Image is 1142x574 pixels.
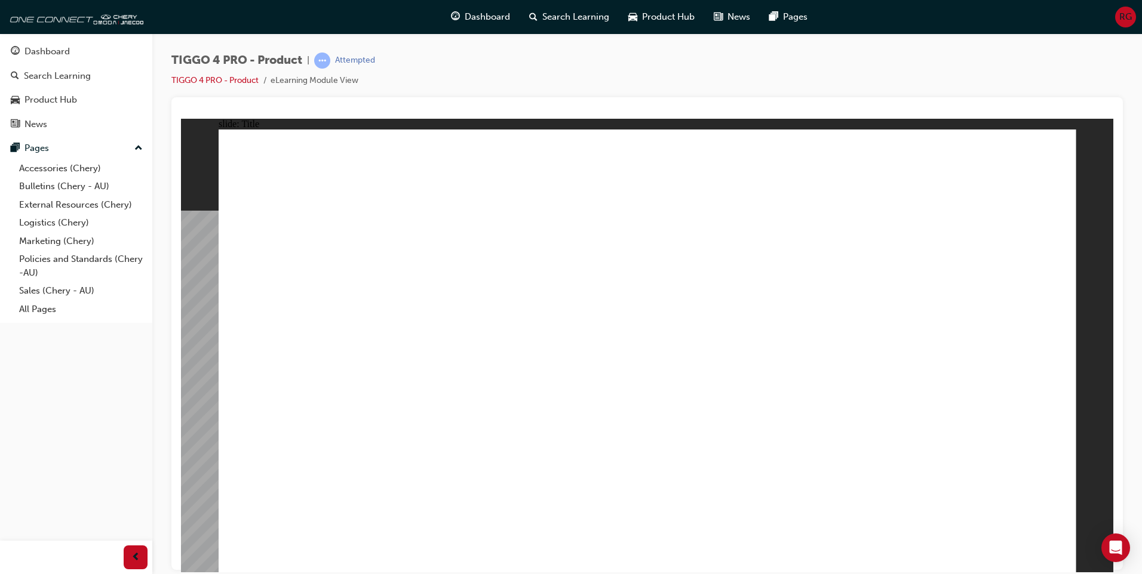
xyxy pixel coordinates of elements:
[5,65,148,87] a: Search Learning
[760,5,817,29] a: pages-iconPages
[14,250,148,282] a: Policies and Standards (Chery -AU)
[783,10,808,24] span: Pages
[628,10,637,24] span: car-icon
[335,55,375,66] div: Attempted
[5,137,148,159] button: Pages
[704,5,760,29] a: news-iconNews
[14,282,148,300] a: Sales (Chery - AU)
[14,214,148,232] a: Logistics (Chery)
[11,143,20,154] span: pages-icon
[14,177,148,196] a: Bulletins (Chery - AU)
[11,71,19,82] span: search-icon
[271,74,358,88] li: eLearning Module View
[24,45,70,58] div: Dashboard
[441,5,520,29] a: guage-iconDashboard
[5,89,148,111] a: Product Hub
[5,113,148,135] a: News
[11,119,20,130] span: news-icon
[24,93,77,107] div: Product Hub
[1115,7,1136,27] button: RG
[171,54,302,67] span: TIGGO 4 PRO - Product
[642,10,695,24] span: Product Hub
[5,41,148,63] a: Dashboard
[714,10,723,24] span: news-icon
[307,54,309,67] span: |
[727,10,750,24] span: News
[24,69,91,83] div: Search Learning
[14,196,148,214] a: External Resources (Chery)
[769,10,778,24] span: pages-icon
[14,159,148,178] a: Accessories (Chery)
[619,5,704,29] a: car-iconProduct Hub
[465,10,510,24] span: Dashboard
[520,5,619,29] a: search-iconSearch Learning
[11,47,20,57] span: guage-icon
[14,300,148,319] a: All Pages
[542,10,609,24] span: Search Learning
[11,95,20,106] span: car-icon
[314,53,330,69] span: learningRecordVerb_ATTEMPT-icon
[14,232,148,251] a: Marketing (Chery)
[451,10,460,24] span: guage-icon
[529,10,538,24] span: search-icon
[131,550,140,565] span: prev-icon
[6,5,143,29] img: oneconnect
[5,38,148,137] button: DashboardSearch LearningProduct HubNews
[1119,10,1132,24] span: RG
[134,141,143,156] span: up-icon
[171,75,259,85] a: TIGGO 4 PRO - Product
[24,118,47,131] div: News
[1101,533,1130,562] div: Open Intercom Messenger
[24,141,49,155] div: Pages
